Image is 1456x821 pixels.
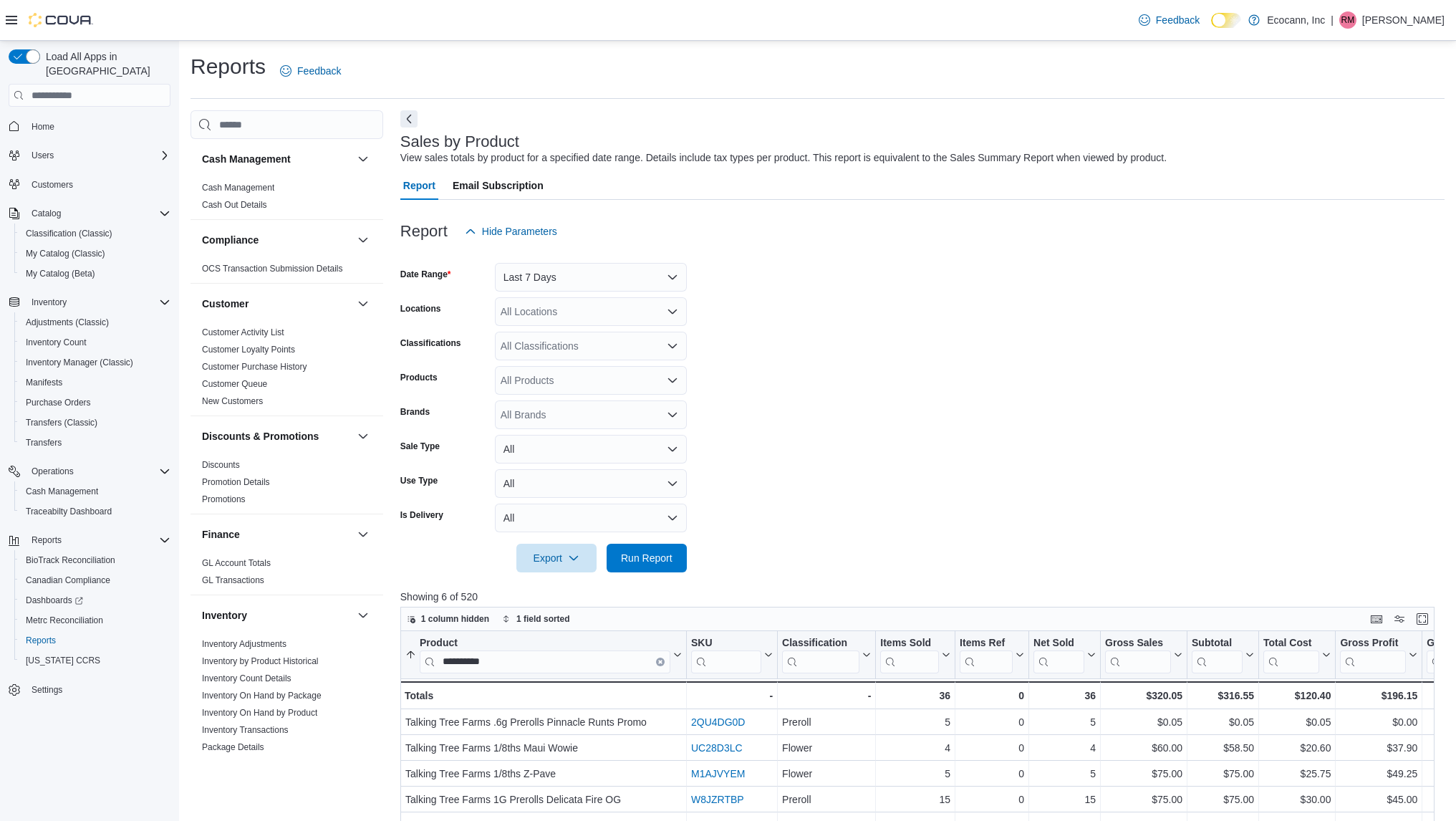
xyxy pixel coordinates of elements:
[14,570,176,590] button: Canadian Compliance
[1033,637,1096,673] button: Net Sold
[26,294,170,311] span: Inventory
[1263,637,1319,673] div: Total Cost
[400,303,441,315] label: Locations
[400,150,1167,165] div: View sales totals by product for a specified date range. Details include tax types per product. T...
[202,527,352,542] button: Finance
[1341,11,1355,29] span: RM
[202,494,246,504] a: Promotions
[495,469,687,498] button: All
[691,637,773,673] button: SKU
[26,681,170,698] span: Settings
[1192,637,1243,673] div: Subtotal
[20,265,101,282] a: My Catalog (Beta)
[26,176,170,193] span: Customers
[202,656,319,666] a: Inventory by Product Historical
[691,716,745,728] a: 2QU4DG0D
[202,673,291,683] a: Inventory Count Details
[405,687,682,704] div: Totals
[202,558,271,568] a: GL Account Totals
[202,691,322,701] a: Inventory On Hand by Package
[202,638,286,650] span: Inventory Adjustments
[20,592,89,609] a: Dashboards
[202,362,307,372] a: Customer Purchase History
[202,152,352,166] button: Cash Management
[26,228,112,239] span: Classification (Classic)
[26,554,115,566] span: BioTrack Reconciliation
[20,572,116,589] a: Canadian Compliance
[1105,739,1182,757] div: $60.00
[191,52,266,81] h1: Reports
[32,534,62,546] span: Reports
[482,224,557,239] span: Hide Parameters
[202,263,343,274] span: OCS Transaction Submission Details
[420,637,670,673] div: Product
[880,739,950,757] div: 4
[960,637,1024,673] button: Items Ref
[782,637,859,673] div: Classification
[1340,791,1417,808] div: $45.00
[1339,11,1356,29] div: Ray Markland
[880,765,950,782] div: 5
[1192,637,1243,650] div: Subtotal
[1263,637,1331,673] button: Total Cost
[14,332,176,352] button: Inventory Count
[202,297,352,311] button: Customer
[1192,765,1254,782] div: $75.00
[20,225,170,242] span: Classification (Classic)
[202,476,270,488] span: Promotion Details
[1192,637,1254,673] button: Subtotal
[400,406,430,418] label: Brands
[202,264,343,274] a: OCS Transaction Submission Details
[14,630,176,650] button: Reports
[274,57,347,85] a: Feedback
[32,684,62,696] span: Settings
[400,269,451,280] label: Date Range
[400,372,438,383] label: Products
[400,475,438,486] label: Use Type
[202,152,291,166] h3: Cash Management
[782,637,859,650] div: Classification
[20,414,170,431] span: Transfers (Classic)
[782,791,871,808] div: Preroll
[20,612,109,629] a: Metrc Reconciliation
[26,635,56,646] span: Reports
[1263,791,1331,808] div: $30.00
[26,248,105,259] span: My Catalog (Classic)
[691,687,773,704] div: -
[26,532,170,549] span: Reports
[3,461,176,481] button: Operations
[1105,637,1171,673] div: Gross Sales
[202,527,240,542] h3: Finance
[20,632,62,649] a: Reports
[1156,13,1200,27] span: Feedback
[32,466,74,477] span: Operations
[202,708,317,718] a: Inventory On Hand by Product
[202,233,259,247] h3: Compliance
[202,724,289,736] span: Inventory Transactions
[202,494,246,505] span: Promotions
[202,199,267,211] span: Cash Out Details
[202,707,317,719] span: Inventory On Hand by Product
[355,295,372,312] button: Customer
[202,608,247,623] h3: Inventory
[459,217,563,246] button: Hide Parameters
[26,317,109,328] span: Adjustments (Classic)
[20,374,68,391] a: Manifests
[3,145,176,165] button: Users
[1105,714,1182,731] div: $0.05
[1414,610,1431,628] button: Enter fullscreen
[202,344,295,355] span: Customer Loyalty Points
[26,176,79,193] a: Customers
[26,417,97,428] span: Transfers (Classic)
[14,312,176,332] button: Adjustments (Classic)
[14,393,176,413] button: Purchase Orders
[3,530,176,550] button: Reports
[191,456,383,514] div: Discounts & Promotions
[667,375,678,386] button: Open list of options
[202,233,352,247] button: Compliance
[3,679,176,700] button: Settings
[26,118,60,135] a: Home
[202,378,267,390] span: Customer Queue
[40,49,170,78] span: Load All Apps in [GEOGRAPHIC_DATA]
